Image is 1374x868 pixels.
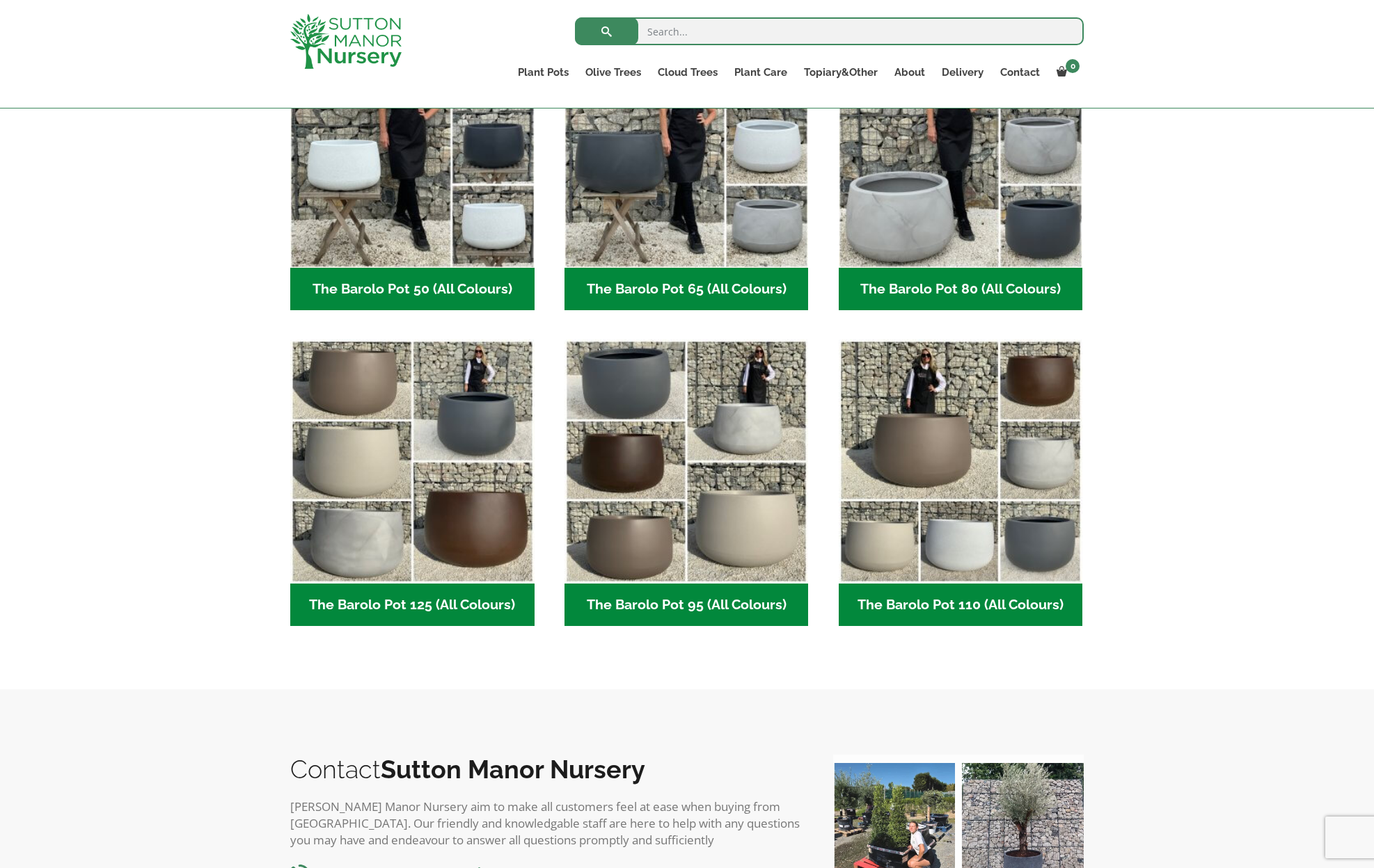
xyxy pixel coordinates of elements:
a: Visit product category The Barolo Pot 125 (All Colours) [290,339,535,626]
a: Visit product category The Barolo Pot 110 (All Colours) [839,339,1083,626]
h2: The Barolo Pot 50 (All Colours) [290,268,535,311]
h2: The Barolo Pot 125 (All Colours) [290,584,535,627]
h2: The Barolo Pot 65 (All Colours) [564,268,809,311]
a: Plant Pots [510,63,577,82]
h2: The Barolo Pot 110 (All Colours) [839,584,1083,627]
a: Plant Care [726,63,796,82]
h2: The Barolo Pot 80 (All Colours) [839,268,1083,311]
img: The Barolo Pot 80 (All Colours) [839,24,1083,268]
img: The Barolo Pot 50 (All Colours) [290,24,535,268]
img: The Barolo Pot 110 (All Colours) [839,339,1083,584]
img: logo [290,14,402,69]
a: Visit product category The Barolo Pot 80 (All Colours) [839,24,1083,310]
img: The Barolo Pot 125 (All Colours) [290,339,535,584]
a: Delivery [933,63,992,82]
a: Contact [992,63,1048,82]
a: Cloud Trees [649,63,726,82]
img: The Barolo Pot 65 (All Colours) [564,24,809,268]
a: Topiary&Other [796,63,886,82]
b: Sutton Manor Nursery [381,755,645,784]
a: Visit product category The Barolo Pot 50 (All Colours) [290,24,535,310]
span: 0 [1066,59,1080,73]
a: Visit product category The Barolo Pot 95 (All Colours) [564,339,809,626]
a: Visit product category The Barolo Pot 65 (All Colours) [564,24,809,310]
p: [PERSON_NAME] Manor Nursery aim to make all customers feel at ease when buying from [GEOGRAPHIC_D... [290,798,805,849]
img: The Barolo Pot 95 (All Colours) [564,339,809,584]
input: Search... [575,17,1084,45]
h2: Contact [290,755,805,784]
a: Olive Trees [577,63,649,82]
a: About [886,63,933,82]
a: 0 [1048,63,1084,82]
h2: The Barolo Pot 95 (All Colours) [564,584,809,627]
